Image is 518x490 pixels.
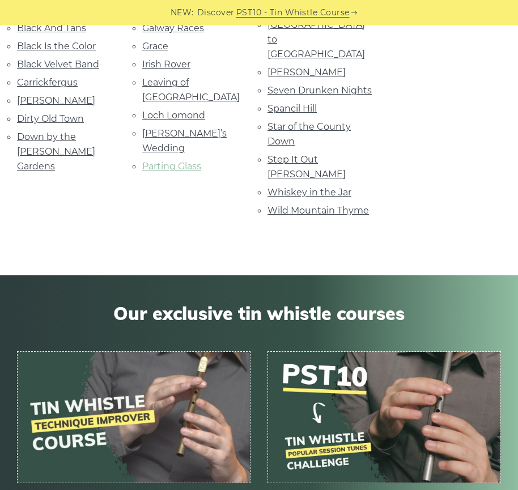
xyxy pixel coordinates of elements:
[268,187,351,198] a: Whiskey in the Jar
[17,131,95,172] a: Down by the [PERSON_NAME] Gardens
[17,77,78,88] a: Carrickfergus
[142,59,190,70] a: Irish Rover
[236,6,350,19] a: PST10 - Tin Whistle Course
[18,352,250,483] img: tin-whistle-course
[268,19,365,59] a: [GEOGRAPHIC_DATA] to [GEOGRAPHIC_DATA]
[268,103,317,114] a: Spancil Hill
[268,205,369,216] a: Wild Mountain Thyme
[268,85,372,96] a: Seven Drunken Nights
[171,6,194,19] span: NEW:
[17,59,99,70] a: Black Velvet Band
[268,121,351,147] a: Star of the County Down
[17,23,86,33] a: Black And Tans
[268,154,346,180] a: Step It Out [PERSON_NAME]
[197,6,235,19] span: Discover
[17,302,501,324] span: Our exclusive tin whistle courses
[142,77,240,103] a: Leaving of [GEOGRAPHIC_DATA]
[17,113,84,124] a: Dirty Old Town
[268,67,346,78] a: [PERSON_NAME]
[142,41,168,52] a: Grace
[142,110,205,121] a: Loch Lomond
[17,41,96,52] a: Black Is the Color
[142,128,227,154] a: [PERSON_NAME]’s Wedding
[17,95,95,106] a: [PERSON_NAME]
[142,23,204,33] a: Galway Races
[142,161,201,172] a: Parting Glass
